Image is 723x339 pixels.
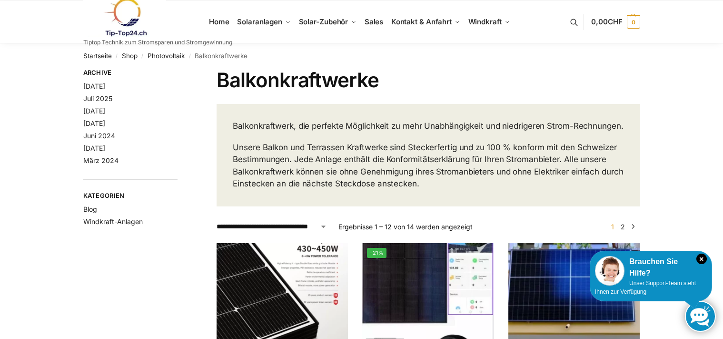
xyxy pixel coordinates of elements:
span: Archive [83,68,178,78]
a: Blog [83,205,97,213]
span: Solaranlagen [237,17,282,26]
span: Seite 1 [609,223,616,231]
a: Startseite [83,52,112,60]
a: Kontakt & Anfahrt [387,0,464,43]
img: Customer service [595,256,624,286]
a: [DATE] [83,107,105,115]
a: Shop [122,52,138,60]
span: CHF [608,17,623,26]
p: Balkonkraftwerk, die perfekte Möglichkeit zu mehr Unabhängigkeit und niedrigeren Strom-Rechnungen. [233,120,624,133]
select: Shop-Reihenfolge [217,222,327,232]
a: Photovoltaik [148,52,185,60]
a: März 2024 [83,156,119,164]
span: Kategorien [83,191,178,201]
span: / [112,52,122,60]
span: Windkraft [468,17,502,26]
a: → [629,222,636,232]
a: Solaranlagen [233,0,295,43]
a: Seite 2 [618,223,627,231]
span: Solar-Zubehör [299,17,348,26]
a: Windkraft-Anlagen [83,217,143,226]
span: / [138,52,148,60]
a: Solar-Zubehör [295,0,360,43]
a: Sales [360,0,387,43]
nav: Produkt-Seitennummerierung [605,222,640,232]
div: Brauchen Sie Hilfe? [595,256,707,279]
span: Unser Support-Team steht Ihnen zur Verfügung [595,280,696,295]
span: / [185,52,195,60]
a: [DATE] [83,119,105,127]
a: 0,00CHF 0 [591,8,640,36]
p: Unsere Balkon und Terrassen Kraftwerke sind Steckerfertig und zu 100 % konform mit den Schweizer ... [233,142,624,190]
p: Tiptop Technik zum Stromsparen und Stromgewinnung [83,40,232,45]
button: Close filters [178,69,183,79]
span: Kontakt & Anfahrt [391,17,452,26]
a: [DATE] [83,82,105,90]
span: 0 [627,15,640,29]
h1: Balkonkraftwerke [217,68,640,92]
a: Windkraft [464,0,514,43]
a: Juli 2025 [83,94,112,103]
nav: Breadcrumb [83,43,640,68]
a: Juni 2024 [83,132,115,140]
a: [DATE] [83,144,105,152]
span: Sales [365,17,384,26]
span: 0,00 [591,17,622,26]
i: Schließen [696,254,707,264]
p: Ergebnisse 1 – 12 von 14 werden angezeigt [338,222,473,232]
